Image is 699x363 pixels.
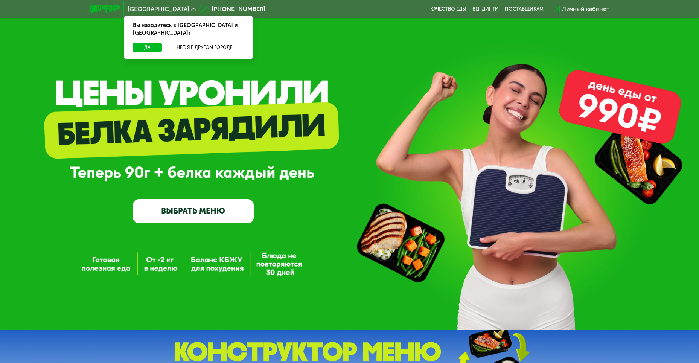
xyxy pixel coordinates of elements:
a: Качество еды [430,6,466,12]
a: Вендинги [472,6,499,12]
div: поставщикам [505,6,544,12]
a: ВЫБРАТЬ МЕНЮ [133,199,254,223]
div: Вы находитесь в [GEOGRAPHIC_DATA] и [GEOGRAPHIC_DATA]? [124,16,253,43]
button: Нет, я в другом городе [165,43,244,52]
div: Личный кабинет [562,5,609,14]
button: Да [133,43,162,52]
a: [PHONE_NUMBER] [199,5,265,14]
span: [GEOGRAPHIC_DATA] [128,6,189,12]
